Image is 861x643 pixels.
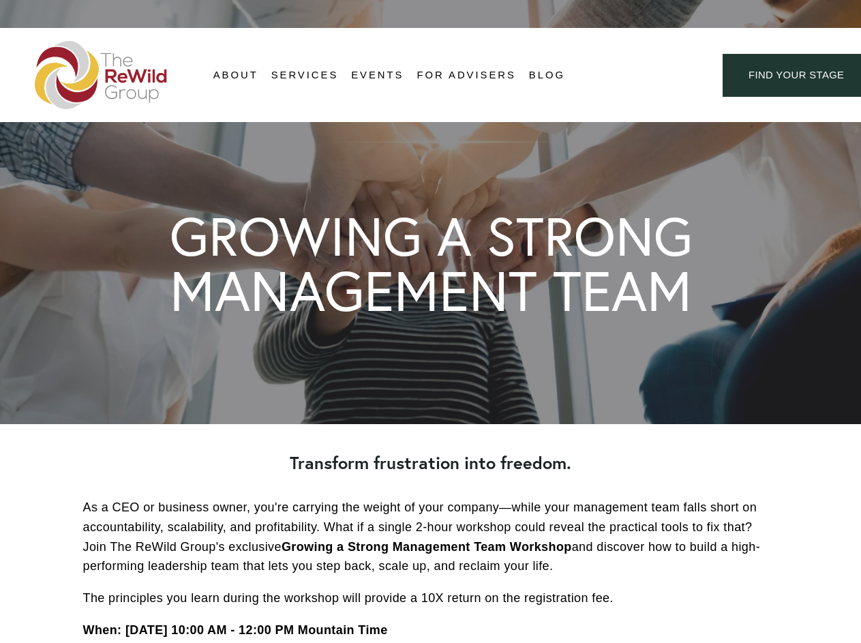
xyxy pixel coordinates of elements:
[529,65,565,86] a: Blog
[213,66,258,85] span: About
[271,65,339,86] a: folder dropdown
[282,540,572,554] strong: Growing a Strong Management Team Workshop
[271,66,339,85] span: Services
[351,65,404,86] a: Events
[83,498,779,576] p: As a CEO or business owner, you're carrying the weight of your company—while your management team...
[417,65,515,86] a: For Advisers
[170,209,693,263] h1: GROWING A STRONG
[83,588,779,608] p: The principles you learn during the workshop will provide a 10X return on the registration fee.
[35,41,168,109] img: The ReWild Group
[213,65,258,86] a: folder dropdown
[170,263,692,318] h1: MANAGEMENT TEAM
[290,451,571,474] strong: Transform frustration into freedom.
[83,623,122,637] strong: When:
